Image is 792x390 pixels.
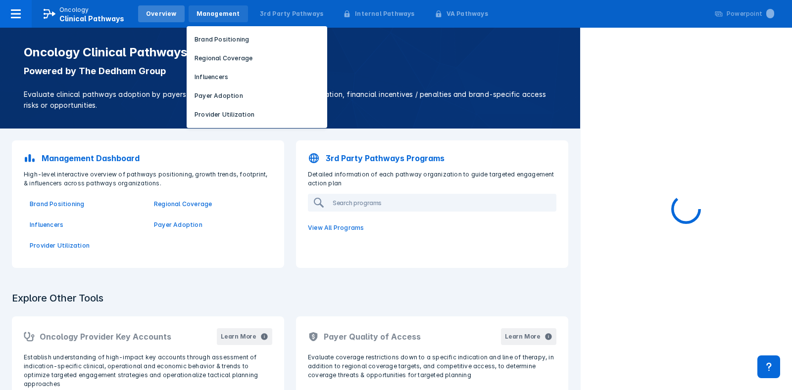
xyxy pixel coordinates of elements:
button: Learn More [501,328,556,345]
h2: Payer Quality of Access [324,331,421,343]
a: Management Dashboard [18,146,278,170]
div: Contact Support [757,355,780,378]
p: Regional Coverage [195,54,252,63]
div: VA Pathways [446,9,488,18]
p: Influencers [195,73,228,82]
div: Internal Pathways [355,9,414,18]
button: Learn More [217,328,272,345]
button: Provider Utilization [187,107,327,122]
p: 3rd Party Pathways Programs [326,152,445,164]
a: 3rd Party Pathways [252,5,332,22]
div: Management [197,9,240,18]
p: Brand Positioning [195,35,249,44]
p: Powered by The Dedham Group [24,65,556,77]
p: Payer Adoption [195,91,243,100]
p: Management Dashboard [42,152,140,164]
p: Provider Utilization [195,110,254,119]
div: Learn More [221,332,256,341]
h1: Oncology Clinical Pathways Tool [24,45,556,59]
a: Influencers [30,220,142,229]
a: View All Programs [302,217,562,238]
a: Regional Coverage [154,200,266,209]
p: High-level interactive overview of pathways positioning, growth trends, footprint, & influencers ... [18,170,278,188]
div: Overview [146,9,177,18]
button: Regional Coverage [187,51,327,66]
p: Evaluate coverage restrictions down to a specific indication and line of therapy, in addition to ... [308,353,556,380]
button: Payer Adoption [187,88,327,103]
div: Powerpoint [727,9,774,18]
input: Search programs [329,195,555,211]
a: 3rd Party Pathways Programs [302,146,562,170]
p: Evaluate clinical pathways adoption by payers and providers, implementation sophistication, finan... [24,89,556,111]
h2: Oncology Provider Key Accounts [40,331,171,343]
a: Provider Utilization [30,241,142,250]
p: Oncology [59,5,89,14]
p: Detailed information of each pathway organization to guide targeted engagement action plan [302,170,562,188]
div: Learn More [505,332,541,341]
div: 3rd Party Pathways [260,9,324,18]
a: Overview [138,5,185,22]
h3: Explore Other Tools [6,286,109,310]
a: Payer Adoption [154,220,266,229]
a: Brand Positioning [30,200,142,209]
p: Establish understanding of high-impact key accounts through assessment of indication-specific cli... [24,353,272,389]
button: Influencers [187,70,327,85]
button: Brand Positioning [187,32,327,47]
span: Clinical Pathways [59,14,124,23]
a: Management [189,5,248,22]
